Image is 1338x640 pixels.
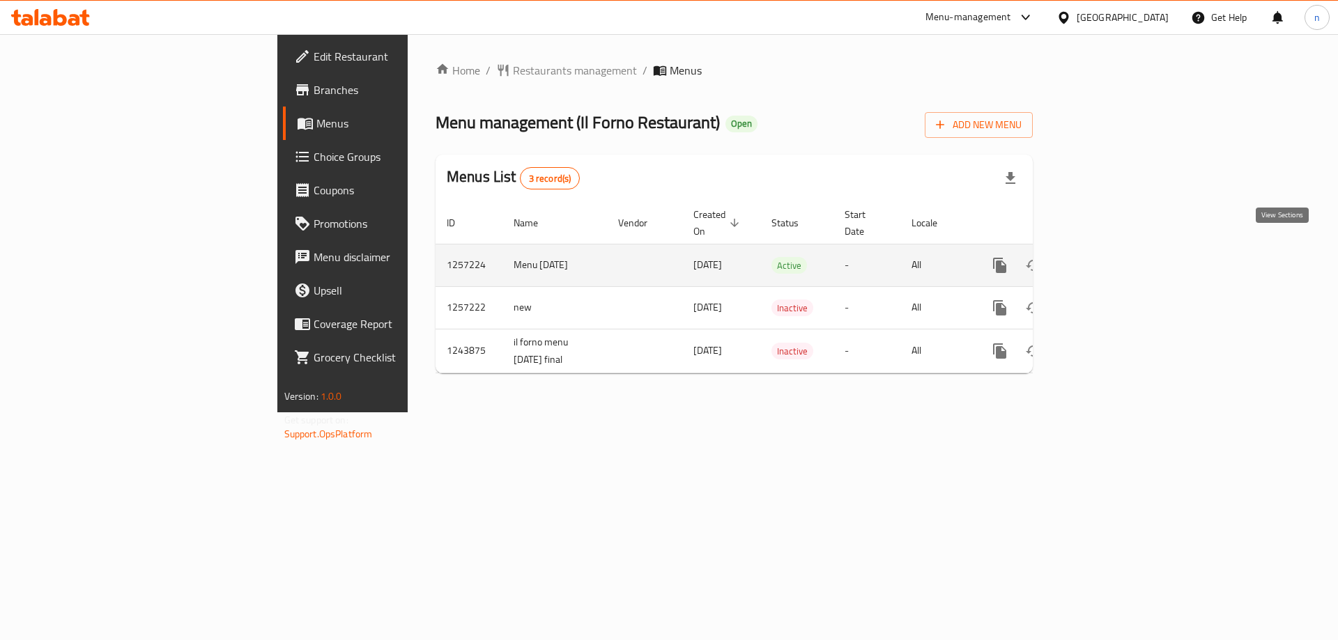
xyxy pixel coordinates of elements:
td: - [833,244,900,286]
span: Restaurants management [513,62,637,79]
a: Branches [283,73,501,107]
span: 1.0.0 [321,387,342,405]
nav: breadcrumb [436,62,1033,79]
td: il forno menu [DATE] final [502,329,607,373]
span: Menus [316,115,490,132]
a: Menus [283,107,501,140]
span: Menus [670,62,702,79]
span: Version: [284,387,318,405]
span: Status [771,214,817,231]
button: more [983,334,1017,368]
a: Upsell [283,274,501,307]
button: Change Status [1017,334,1050,368]
table: enhanced table [436,202,1128,373]
a: Coupons [283,173,501,207]
a: Promotions [283,207,501,240]
th: Actions [972,202,1128,244]
span: Start Date [845,206,884,240]
span: Branches [314,81,490,98]
span: Menu management ( Il Forno Restaurant ) [436,107,720,138]
a: Support.OpsPlatform [284,425,373,443]
button: Change Status [1017,291,1050,325]
span: Inactive [771,300,813,316]
span: Locale [912,214,955,231]
div: Menu-management [925,9,1011,26]
span: Open [725,118,758,130]
span: Active [771,258,807,274]
button: Add New Menu [925,112,1033,138]
td: All [900,286,972,329]
a: Menu disclaimer [283,240,501,274]
td: All [900,244,972,286]
span: Edit Restaurant [314,48,490,65]
span: [DATE] [693,341,722,359]
span: n [1314,10,1320,25]
span: Promotions [314,215,490,232]
span: Choice Groups [314,148,490,165]
span: Add New Menu [936,116,1022,134]
span: Grocery Checklist [314,349,490,366]
td: - [833,329,900,373]
span: Menu disclaimer [314,249,490,265]
h2: Menus List [447,166,580,189]
span: Coverage Report [314,315,490,332]
div: Total records count [520,167,580,189]
span: Name [514,214,556,231]
span: Inactive [771,343,813,359]
a: Restaurants management [496,62,637,79]
a: Grocery Checklist [283,341,501,374]
button: Change Status [1017,249,1050,282]
span: Get support on: [284,411,348,429]
button: more [983,291,1017,325]
div: Active [771,257,807,274]
span: Upsell [314,282,490,299]
a: Edit Restaurant [283,40,501,73]
span: ID [447,214,473,231]
span: Created On [693,206,744,240]
button: more [983,249,1017,282]
span: Coupons [314,182,490,198]
a: Coverage Report [283,307,501,341]
a: Choice Groups [283,140,501,173]
span: [DATE] [693,298,722,316]
span: [DATE] [693,256,722,274]
div: Open [725,116,758,132]
div: [GEOGRAPHIC_DATA] [1077,10,1169,25]
div: Export file [994,162,1027,195]
li: / [643,62,647,79]
td: - [833,286,900,329]
span: Vendor [618,214,666,231]
span: 3 record(s) [521,172,580,185]
td: All [900,329,972,373]
td: Menu [DATE] [502,244,607,286]
td: new [502,286,607,329]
